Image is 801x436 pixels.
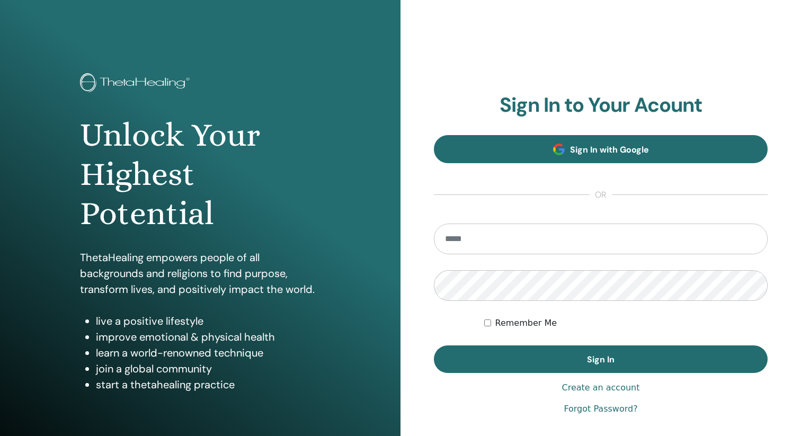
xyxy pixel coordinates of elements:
[570,144,649,155] span: Sign In with Google
[96,329,321,345] li: improve emotional & physical health
[96,377,321,393] li: start a thetahealing practice
[434,135,768,163] a: Sign In with Google
[96,361,321,377] li: join a global community
[96,313,321,329] li: live a positive lifestyle
[80,250,321,297] p: ThetaHealing empowers people of all backgrounds and religions to find purpose, transform lives, a...
[562,381,639,394] a: Create an account
[587,354,615,365] span: Sign In
[96,345,321,361] li: learn a world-renowned technique
[434,93,768,118] h2: Sign In to Your Acount
[564,403,637,415] a: Forgot Password?
[80,115,321,234] h1: Unlock Your Highest Potential
[484,317,768,330] div: Keep me authenticated indefinitely or until I manually logout
[434,345,768,373] button: Sign In
[590,189,612,201] span: or
[495,317,557,330] label: Remember Me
